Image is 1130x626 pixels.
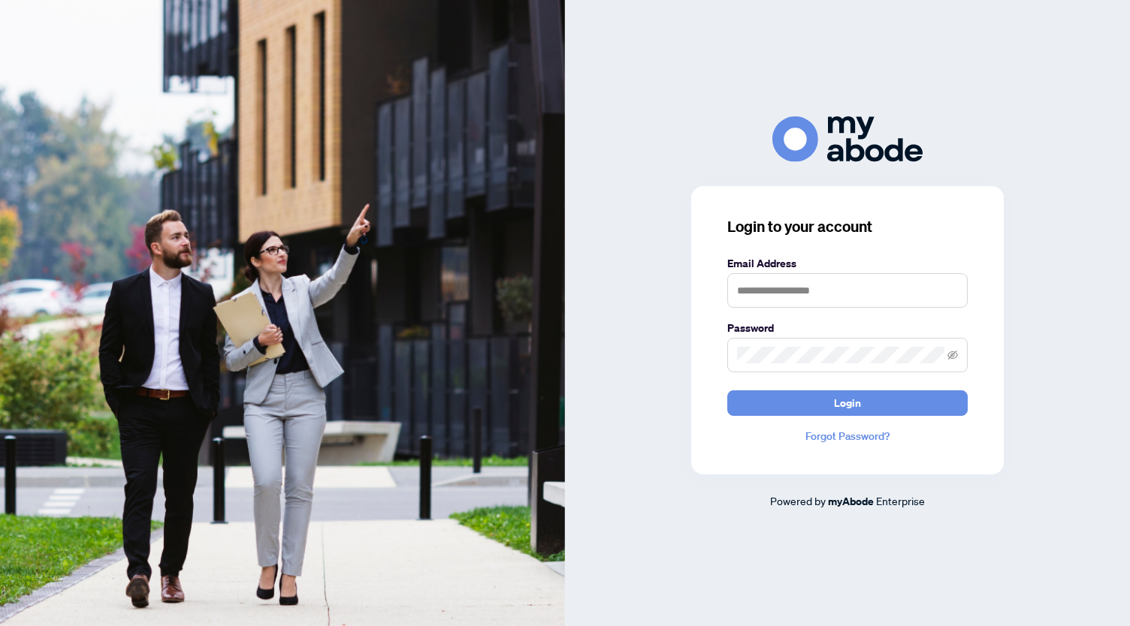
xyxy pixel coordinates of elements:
[834,391,861,415] span: Login
[727,216,968,237] h3: Login to your account
[727,428,968,444] a: Forgot Password?
[947,350,958,360] span: eye-invisible
[876,494,925,507] span: Enterprise
[770,494,826,507] span: Powered by
[772,116,923,162] img: ma-logo
[727,320,968,336] label: Password
[828,493,874,510] a: myAbode
[727,390,968,416] button: Login
[727,255,968,272] label: Email Address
